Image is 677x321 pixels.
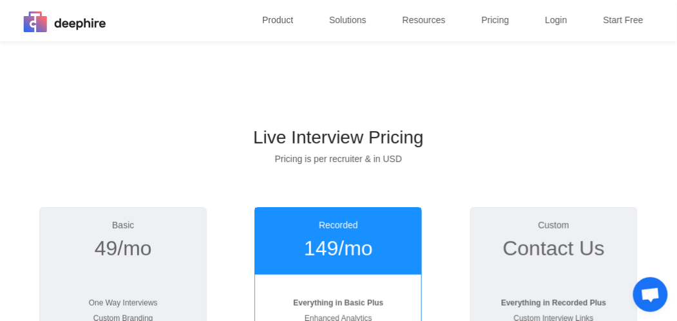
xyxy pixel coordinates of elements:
p: Contact Us [486,232,622,264]
p: Recorded [271,218,406,232]
p: 149/mo [271,232,406,264]
p: Custom [486,218,622,232]
p: One Way Interviews [55,295,191,311]
b: Everything in Basic Plus [293,298,383,307]
p: Basic [55,218,191,232]
p: Pricing is per recruiter & in USD [15,152,662,166]
p: 49/mo [55,232,191,264]
p: Live Interview Pricing [15,124,662,152]
div: Open chat [633,277,668,312]
b: Everything in Recorded Plus [501,298,606,307]
img: img [15,2,112,41]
